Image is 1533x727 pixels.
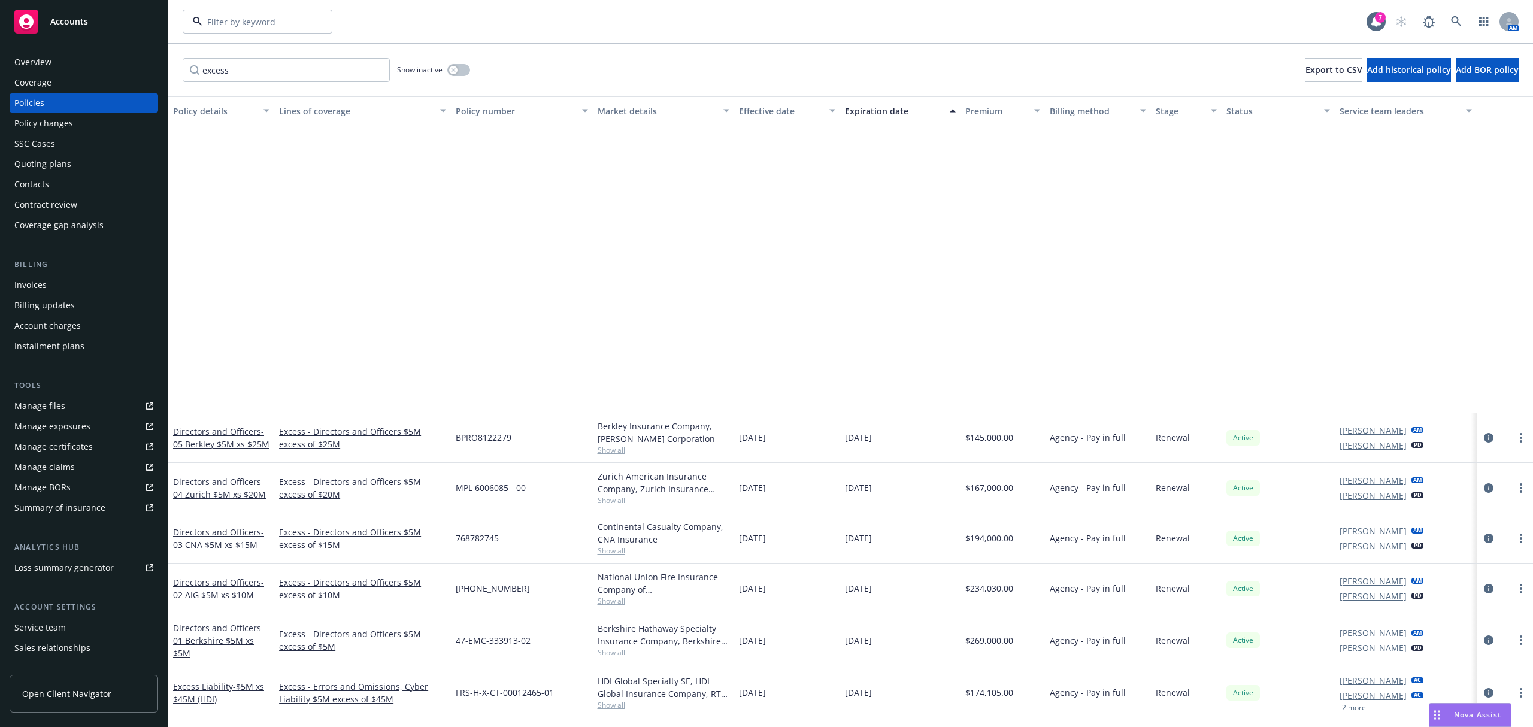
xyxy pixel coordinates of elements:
a: [PERSON_NAME] [1340,474,1407,487]
div: HDI Global Specialty SE, HDI Global Insurance Company, RT Specialty Insurance Services, LLC (RSG ... [598,675,729,700]
a: [PERSON_NAME] [1340,424,1407,437]
a: Summary of insurance [10,498,158,517]
button: 2 more [1342,704,1366,711]
div: Coverage gap analysis [14,216,104,235]
span: Show inactive [397,65,443,75]
span: Active [1231,583,1255,594]
a: [PERSON_NAME] [1340,590,1407,602]
span: $194,000.00 [965,532,1013,544]
span: [PHONE_NUMBER] [456,582,530,595]
button: Lines of coverage [274,96,451,125]
span: BPRO8122279 [456,431,511,444]
span: Show all [598,700,729,710]
a: Loss summary generator [10,558,158,577]
span: $174,105.00 [965,686,1013,699]
button: Nova Assist [1429,703,1511,727]
a: Manage files [10,396,158,416]
span: [DATE] [739,686,766,699]
span: Renewal [1156,634,1190,647]
button: Export to CSV [1305,58,1362,82]
span: [DATE] [845,481,872,494]
a: [PERSON_NAME] [1340,674,1407,687]
a: Directors and Officers [173,476,266,500]
span: Active [1231,687,1255,698]
span: Agency - Pay in full [1050,582,1126,595]
div: Continental Casualty Company, CNA Insurance [598,520,729,546]
a: circleInformation [1482,686,1496,700]
button: Add historical policy [1367,58,1451,82]
span: Agency - Pay in full [1050,532,1126,544]
a: Contract review [10,195,158,214]
div: Loss summary generator [14,558,114,577]
span: Export to CSV [1305,64,1362,75]
a: Excess Liability [173,681,264,705]
a: [PERSON_NAME] [1340,575,1407,587]
span: Renewal [1156,481,1190,494]
button: Status [1222,96,1335,125]
span: Manage exposures [10,417,158,436]
span: Show all [598,495,729,505]
a: [PERSON_NAME] [1340,626,1407,639]
span: Agency - Pay in full [1050,481,1126,494]
div: Stage [1156,105,1204,117]
a: Policies [10,93,158,113]
span: FRS-H-X-CT-00012465-01 [456,686,554,699]
a: circleInformation [1482,633,1496,647]
span: Show all [598,596,729,606]
span: [DATE] [845,532,872,544]
a: circleInformation [1482,581,1496,596]
div: Zurich American Insurance Company, Zurich Insurance Group [598,470,729,495]
a: Directors and Officers [173,526,264,550]
div: Related accounts [14,659,83,678]
span: [DATE] [845,431,872,444]
a: Manage BORs [10,478,158,497]
a: Excess - Directors and Officers $5M excess of $5M [279,628,446,653]
a: more [1514,581,1528,596]
div: Service team [14,618,66,637]
a: Invoices [10,275,158,295]
a: Excess - Directors and Officers $5M excess of $15M [279,526,446,551]
a: Overview [10,53,158,72]
span: - 05 Berkley $5M xs $25M [173,426,269,450]
div: Contract review [14,195,77,214]
a: Directors and Officers [173,426,269,450]
button: Policy number [451,96,592,125]
div: National Union Fire Insurance Company of [GEOGRAPHIC_DATA], [GEOGRAPHIC_DATA], AIG [598,571,729,596]
span: Show all [598,445,729,455]
span: 768782745 [456,532,499,544]
span: Active [1231,635,1255,646]
span: - 02 AIG $5M xs $10M [173,577,264,601]
span: Active [1231,533,1255,544]
button: Policy details [168,96,274,125]
a: Switch app [1472,10,1496,34]
button: Service team leaders [1335,96,1476,125]
div: Overview [14,53,51,72]
div: Berkshire Hathaway Specialty Insurance Company, Berkshire Hathaway Specialty Insurance [598,622,729,647]
span: - 04 Zurich $5M xs $20M [173,476,266,500]
button: Stage [1151,96,1222,125]
a: [PERSON_NAME] [1340,439,1407,452]
div: Manage BORs [14,478,71,497]
span: [DATE] [739,634,766,647]
a: [PERSON_NAME] [1340,641,1407,654]
div: Billing method [1050,105,1133,117]
span: Show all [598,647,729,658]
a: Sales relationships [10,638,158,658]
button: Market details [593,96,734,125]
span: [DATE] [739,532,766,544]
button: Premium [961,96,1046,125]
a: Search [1444,10,1468,34]
span: Active [1231,483,1255,493]
div: Premium [965,105,1028,117]
span: Renewal [1156,431,1190,444]
a: circleInformation [1482,531,1496,546]
div: Drag to move [1429,704,1444,726]
div: Summary of insurance [14,498,105,517]
div: Coverage [14,73,51,92]
span: $167,000.00 [965,481,1013,494]
span: [DATE] [845,686,872,699]
div: Account charges [14,316,81,335]
span: Show all [598,546,729,556]
a: Start snowing [1389,10,1413,34]
a: more [1514,686,1528,700]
